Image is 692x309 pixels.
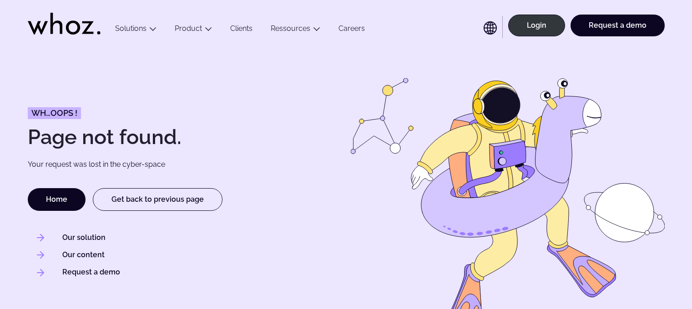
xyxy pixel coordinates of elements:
[62,233,106,243] a: Our solution
[175,24,202,33] a: Product
[508,15,565,36] a: Login
[31,109,77,117] span: Wh…oops !
[106,24,166,36] button: Solutions
[271,24,310,33] a: Ressources
[28,127,342,147] h1: Page not found.
[166,24,221,36] button: Product
[62,267,120,277] a: Request a demo
[571,15,665,36] a: Request a demo
[329,24,374,36] a: Careers
[62,250,105,260] a: Our content
[221,24,262,36] a: Clients
[93,188,222,211] a: Get back to previous page
[28,188,86,211] a: Home
[632,249,679,296] iframe: Chatbot
[262,24,329,36] button: Ressources
[28,159,310,169] p: Your request was lost in the cyber-space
